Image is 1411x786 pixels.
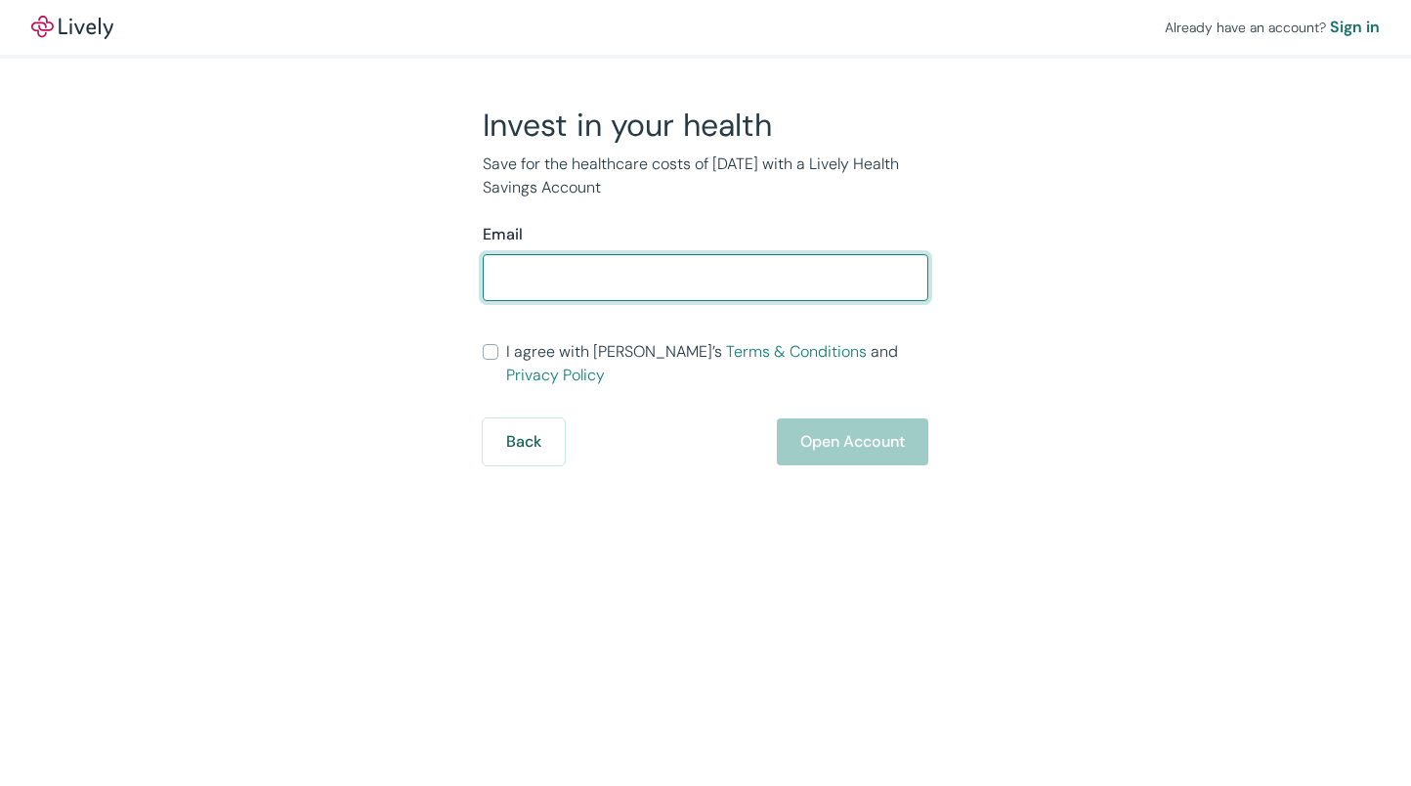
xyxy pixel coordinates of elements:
[31,16,113,39] img: Lively
[483,106,928,145] h2: Invest in your health
[506,365,605,385] a: Privacy Policy
[726,341,867,362] a: Terms & Conditions
[506,340,928,387] span: I agree with [PERSON_NAME]’s and
[483,418,565,465] button: Back
[483,223,523,246] label: Email
[1165,16,1380,39] div: Already have an account?
[1330,16,1380,39] a: Sign in
[31,16,113,39] a: LivelyLively
[483,153,928,199] p: Save for the healthcare costs of [DATE] with a Lively Health Savings Account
